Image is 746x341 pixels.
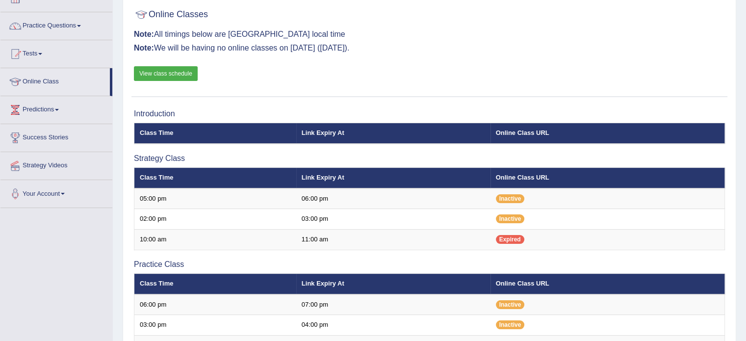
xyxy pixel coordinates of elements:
a: Success Stories [0,124,112,149]
td: 03:00 pm [134,315,296,336]
span: Expired [496,235,524,244]
a: Your Account [0,180,112,205]
td: 11:00 am [296,229,490,250]
td: 06:00 pm [134,294,296,315]
a: Tests [0,40,112,65]
th: Link Expiry At [296,123,490,144]
h3: We will be having no online classes on [DATE] ([DATE]). [134,44,725,52]
a: Strategy Videos [0,152,112,177]
th: Class Time [134,168,296,188]
b: Note: [134,30,154,38]
span: Inactive [496,194,525,203]
span: Inactive [496,300,525,309]
span: Inactive [496,320,525,329]
b: Note: [134,44,154,52]
td: 05:00 pm [134,188,296,209]
th: Class Time [134,123,296,144]
a: Online Class [0,68,110,93]
th: Link Expiry At [296,274,490,294]
td: 02:00 pm [134,209,296,230]
span: Inactive [496,214,525,223]
td: 03:00 pm [296,209,490,230]
th: Online Class URL [490,274,725,294]
a: View class schedule [134,66,198,81]
h3: Strategy Class [134,154,725,163]
h3: Practice Class [134,260,725,269]
td: 07:00 pm [296,294,490,315]
a: Predictions [0,96,112,121]
h2: Online Classes [134,7,208,22]
th: Online Class URL [490,123,725,144]
td: 10:00 am [134,229,296,250]
h3: All timings below are [GEOGRAPHIC_DATA] local time [134,30,725,39]
td: 06:00 pm [296,188,490,209]
th: Online Class URL [490,168,725,188]
th: Link Expiry At [296,168,490,188]
td: 04:00 pm [296,315,490,336]
th: Class Time [134,274,296,294]
h3: Introduction [134,109,725,118]
a: Practice Questions [0,12,112,37]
